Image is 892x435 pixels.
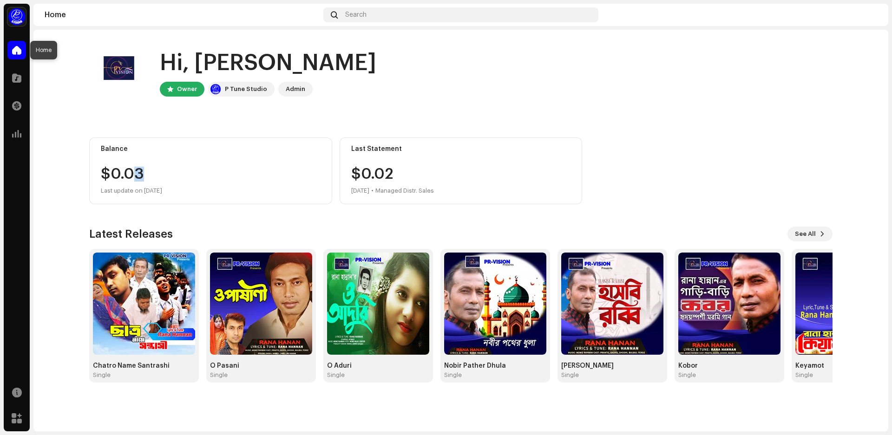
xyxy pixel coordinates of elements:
[351,185,369,196] div: [DATE]
[93,371,111,379] div: Single
[444,362,546,370] div: Nobir Pather Dhula
[345,11,367,19] span: Search
[678,371,696,379] div: Single
[210,84,221,95] img: a1dd4b00-069a-4dd5-89ed-38fbdf7e908f
[101,145,321,153] div: Balance
[787,227,833,241] button: See All
[678,253,780,355] img: 977bcdd1-e8d5-432e-9d56-4db9cb35ebaa
[327,253,429,355] img: 8e215706-c838-494f-a432-2e1961ab0dc1
[795,225,816,243] span: See All
[7,7,26,26] img: a1dd4b00-069a-4dd5-89ed-38fbdf7e908f
[444,253,546,355] img: d6a9ac89-8fd5-48eb-bbc1-924f65e2d22b
[561,253,663,355] img: 78fe0724-a61d-4aea-98dc-3e1c7c52c69f
[89,45,145,100] img: f152f15e-4c94-4698-a588-0f871efcaffb
[210,253,312,355] img: b828f923-fc7c-4c93-8d29-d7bfe096fac9
[444,371,462,379] div: Single
[93,253,195,355] img: 993e5915-4491-4981-9bb1-d0cd6fe48abf
[795,371,813,379] div: Single
[93,362,195,370] div: Chatro Name Santrashi
[210,362,312,370] div: O Pasani
[89,227,173,241] h3: Latest Releases
[327,362,429,370] div: O Aduri
[210,371,228,379] div: Single
[327,371,345,379] div: Single
[286,84,305,95] div: Admin
[862,7,877,22] img: f152f15e-4c94-4698-a588-0f871efcaffb
[225,84,267,95] div: P Tune Studio
[340,137,583,204] re-o-card-value: Last Statement
[177,84,197,95] div: Owner
[160,48,376,78] div: Hi, [PERSON_NAME]
[375,185,434,196] div: Managed Distr. Sales
[101,185,321,196] div: Last update on [DATE]
[351,145,571,153] div: Last Statement
[89,137,332,204] re-o-card-value: Balance
[561,371,579,379] div: Single
[45,11,320,19] div: Home
[678,362,780,370] div: Kobor
[371,185,374,196] div: •
[561,362,663,370] div: [PERSON_NAME]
